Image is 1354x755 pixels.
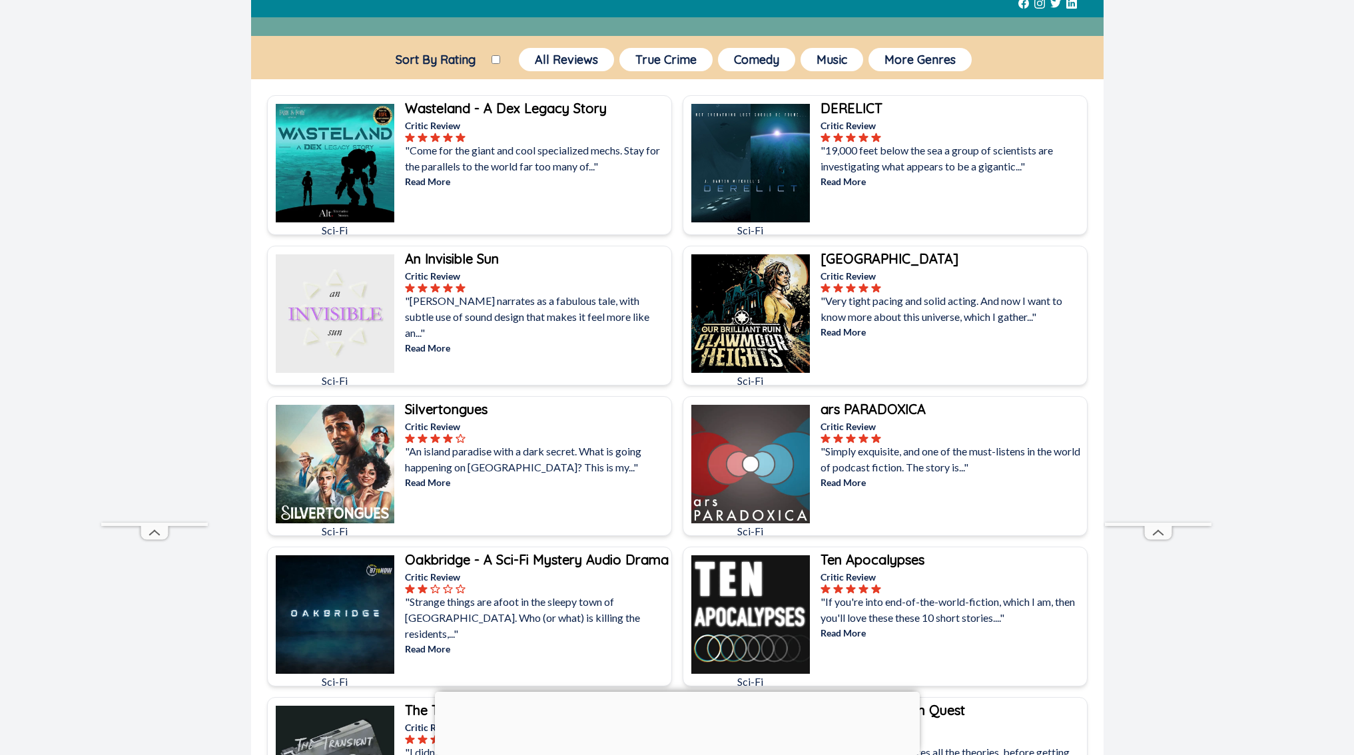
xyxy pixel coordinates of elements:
p: "Come for the giant and cool specialized mechs. Stay for the parallels to the world far too many ... [405,142,669,174]
p: "Simply exquisite, and one of the must-listens in the world of podcast fiction. The story is..." [821,443,1084,475]
p: Sci-Fi [691,523,810,539]
a: SilvertonguesSci-FiSilvertonguesCritic Review"An island paradise with a dark secret. What is goin... [267,396,672,536]
iframe: Advertisement [1105,123,1211,523]
p: Critic Review [821,570,1084,584]
p: Critic Review [821,720,1084,734]
p: Critic Review [405,269,669,283]
p: Critic Review [821,119,1084,132]
a: Music [798,45,866,74]
img: DERELICT [691,104,810,222]
p: Read More [821,475,1084,489]
p: "19,000 feet below the sea a group of scientists are investigating what appears to be a gigantic..." [821,142,1084,174]
a: Oakbridge - A Sci-Fi Mystery Audio DramaSci-FiOakbridge - A Sci-Fi Mystery Audio DramaCritic Revi... [267,547,672,686]
p: Sci-Fi [276,222,394,238]
a: True Crime [617,45,715,74]
p: Read More [405,341,669,355]
img: Wasteland - A Dex Legacy Story [276,104,394,222]
b: Ten Apocalypses [821,551,924,568]
button: More Genres [868,48,972,71]
p: Critic Review [405,419,669,433]
button: Comedy [718,48,795,71]
b: DERELICT [821,100,882,117]
button: All Reviews [519,48,614,71]
a: An Invisible SunSci-FiAn Invisible SunCritic Review"[PERSON_NAME] narrates as a fabulous tale, wi... [267,246,672,385]
a: Clawmoor HeightsSci-Fi[GEOGRAPHIC_DATA]Critic Review"Very tight pacing and solid acting. And now ... [683,246,1088,385]
p: "If you're into end-of-the-world-fiction, which I am, then you'll love these these 10 short stori... [821,594,1084,626]
p: Critic Review [821,419,1084,433]
b: [GEOGRAPHIC_DATA] [821,250,958,267]
a: Wasteland - A Dex Legacy StorySci-FiWasteland - A Dex Legacy StoryCritic Review"Come for the gian... [267,95,672,235]
p: "An island paradise with a dark secret. What is going happening on [GEOGRAPHIC_DATA]? This is my..." [405,443,669,475]
img: Ten Apocalypses [691,555,810,674]
a: Ten ApocalypsesSci-FiTen ApocalypsesCritic Review"If you're into end-of-the-world-fiction, which ... [683,547,1088,686]
b: Silvertongues [405,401,488,417]
iframe: Advertisement [101,123,208,523]
p: Critic Review [405,119,669,132]
p: Read More [405,174,669,188]
img: ars PARADOXICA [691,405,810,523]
b: An Invisible Sun [405,250,499,267]
p: "Very tight pacing and solid acting. And now I want to know more about this universe, which I gat... [821,293,1084,325]
img: An Invisible Sun [276,254,394,373]
b: Wasteland - A Dex Legacy Story [405,100,607,117]
p: "[PERSON_NAME] narrates as a fabulous tale, with subtle use of sound design that makes it feel mo... [405,293,669,341]
img: Oakbridge - A Sci-Fi Mystery Audio Drama [276,555,394,674]
b: The Transient Bliss of Death by Fallout [405,702,644,718]
p: Read More [405,642,669,656]
img: Clawmoor Heights [691,254,810,373]
p: Sci-Fi [691,674,810,690]
p: Read More [405,475,669,489]
a: Comedy [715,45,798,74]
a: DERELICTSci-FiDERELICTCritic Review"19,000 feet below the sea a group of scientists are investiga... [683,95,1088,235]
b: Oakbridge - A Sci-Fi Mystery Audio Drama [405,551,669,568]
button: True Crime [619,48,713,71]
p: "Strange things are afoot in the sleepy town of [GEOGRAPHIC_DATA]. Who (or what) is killing the r... [405,594,669,642]
p: Read More [821,174,1084,188]
a: ars PARADOXICASci-Fiars PARADOXICACritic Review"Simply exquisite, and one of the must-listens in ... [683,396,1088,536]
p: Read More [821,325,1084,339]
iframe: Advertisement [435,692,920,752]
p: Critic Review [405,720,669,734]
p: Sci-Fi [691,373,810,389]
p: Sci-Fi [276,523,394,539]
b: ars PARADOXICA [821,401,926,417]
p: Sci-Fi [276,373,394,389]
img: Silvertongues [276,405,394,523]
p: Read More [821,626,1084,640]
p: Critic Review [821,269,1084,283]
label: Sort By Rating [380,52,492,67]
p: Sci-Fi [276,674,394,690]
p: Critic Review [405,570,669,584]
a: All Reviews [516,45,617,74]
p: Sci-Fi [691,222,810,238]
button: Music [801,48,863,71]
